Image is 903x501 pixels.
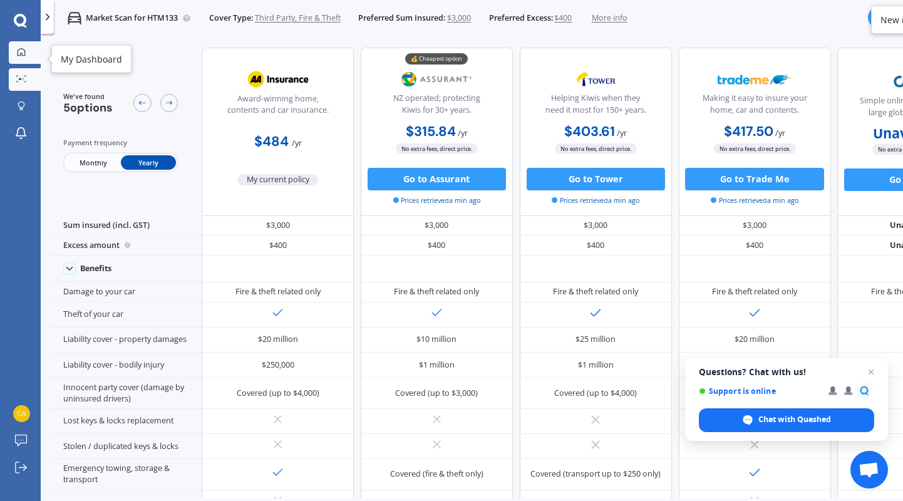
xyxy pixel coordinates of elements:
span: No extra fees, direct price. [396,143,478,154]
div: NZ operated; protecting Kiwis for 30+ years. [370,93,503,121]
p: Market Scan for HTM133 [86,13,178,24]
span: Monthly [65,155,120,170]
div: Covered (up to $4,000) [237,388,319,399]
div: Damage to your car [49,282,202,302]
span: Support is online [699,386,820,396]
span: $400 [554,13,572,24]
b: $315.84 [406,123,456,140]
div: $25 million [575,334,616,345]
div: Sum insured (incl. GST) [49,216,202,236]
span: Prices retrieved a min ago [711,195,798,205]
div: Stolen / duplicated keys & locks [49,434,202,459]
span: Prices retrieved a min ago [552,195,639,205]
div: Fire & theft related only [712,286,797,297]
b: $484 [254,133,289,150]
div: Lost keys & locks replacement [49,409,202,434]
img: AA.webp [240,65,315,93]
button: Go to Trade Me [685,168,823,190]
div: $250,000 [262,359,294,371]
div: $3,000 [520,216,672,236]
div: Fire & theft related only [553,286,638,297]
div: $400 [202,235,354,256]
span: Cover Type: [209,13,253,24]
div: $400 [679,235,831,256]
img: Tower.webp [559,65,633,93]
div: $20 million [735,334,775,345]
span: / yr [458,128,468,138]
span: Preferred Excess: [489,13,553,24]
div: $3,000 [361,216,513,236]
img: Assurant.png [400,65,474,93]
b: $417.50 [724,123,773,140]
div: My Dashboard [61,53,122,65]
div: Covered (fire & theft only) [390,468,483,480]
div: Making it easy to insure your home, car and contents. [688,93,821,121]
span: Yearly [121,155,176,170]
span: / yr [617,128,627,138]
div: $1 million [578,359,614,371]
span: More info [592,13,627,24]
a: Open chat [850,451,888,488]
div: Liability cover - property damages [49,328,202,353]
div: $400 [361,235,513,256]
div: Covered (transport up to $250 only) [530,468,661,480]
div: $3,000 [679,216,831,236]
img: 59a3794e7569743263e10d0e206efdc1 [13,405,30,422]
div: Award-winning home, contents and car insurance. [212,93,344,121]
button: Go to Assurant [368,168,506,190]
button: Go to Tower [527,168,665,190]
div: $20 million [258,334,298,345]
span: Chat with Quashed [699,408,874,432]
img: car.f15378c7a67c060ca3f3.svg [68,11,81,25]
div: Benefits [80,264,111,274]
span: Chat with Quashed [758,414,831,425]
span: / yr [775,128,785,138]
div: Covered (up to $4,000) [554,388,637,399]
div: Fire & theft related only [394,286,479,297]
span: Preferred Sum Insured: [358,13,445,24]
span: Prices retrieved a min ago [393,195,481,205]
div: Payment frequency [63,137,178,148]
span: No extra fees, direct price. [555,143,637,154]
span: Third Party, Fire & Theft [255,13,341,24]
span: We've found [63,91,113,101]
div: Innocent party cover (damage by uninsured drivers) [49,378,202,409]
div: $1 million [419,359,455,371]
span: No extra fees, direct price. [714,143,796,154]
div: Helping Kiwis when they need it most for 150+ years. [529,93,662,121]
div: Theft of your car [49,302,202,328]
b: $403.61 [564,123,615,140]
div: $10 million [416,334,457,345]
div: 💰 Cheapest option [405,53,468,65]
div: Covered (up to $3,000) [395,388,478,399]
span: / yr [292,138,302,148]
div: Liability cover - bodily injury [49,353,202,378]
div: Emergency towing, storage & transport [49,459,202,490]
div: $400 [520,235,672,256]
div: Excess amount [49,235,202,256]
div: $3,000 [202,216,354,236]
span: Questions? Chat with us! [699,367,874,377]
img: Trademe.webp [718,65,792,93]
span: 5 options [63,100,113,115]
div: Fire & theft related only [235,286,321,297]
span: My current policy [237,174,318,185]
span: $3,000 [447,13,471,24]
